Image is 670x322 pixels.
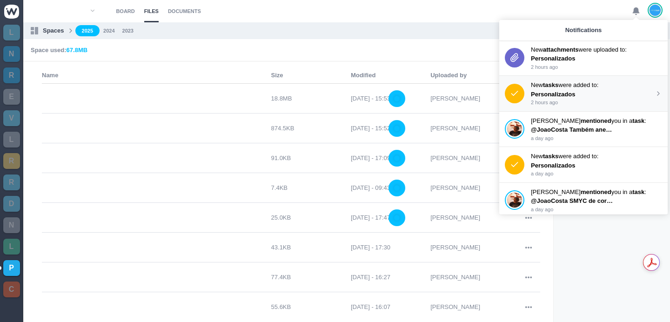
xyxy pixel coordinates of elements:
[531,116,662,126] p: [PERSON_NAME] you in a :
[505,116,662,142] a: Antonio Lopes [PERSON_NAME]mentionedyou in atask: @JoaoCosta Também anexamos a arte final com a m...
[531,188,662,197] p: [PERSON_NAME] you in a :
[75,25,100,37] a: 2025
[531,90,615,99] p: Personalizados
[507,192,522,208] img: Antonio Lopes
[507,121,522,137] img: Antonio Lopes
[3,174,20,190] a: R
[122,27,134,35] a: 2023
[531,152,662,161] p: New were added to:
[3,110,20,126] a: V
[3,89,20,105] a: E
[3,260,20,276] a: P
[505,152,662,178] a: Newtaskswere added to: Personalizados a day ago
[43,26,64,35] p: Spaces
[531,134,662,142] p: a day ago
[650,4,661,16] img: João Tosta
[531,197,615,204] span: @JoaoCosta SMYC de cores.
[3,282,20,297] a: C
[531,80,655,90] p: New were added to:
[3,153,20,169] a: R
[31,27,38,34] img: spaces
[31,46,87,55] p: Space used:
[531,45,662,54] p: New were uploaded to:
[543,153,558,160] strong: tasks
[531,54,615,63] p: Personalizados
[430,71,510,80] th: Uploaded by
[505,80,662,107] a: Newtaskswere added to: Personalizados 2 hours ago
[531,206,662,214] p: a day ago
[3,239,20,255] a: L
[632,117,644,124] strong: task
[531,99,655,107] p: 2 hours ago
[103,27,114,35] a: 2024
[271,71,351,80] th: Size
[3,217,20,233] a: N
[505,45,662,71] a: Newattachmentswere uploaded to: Personalizados 2 hours ago
[3,46,20,62] a: N
[632,188,644,195] strong: task
[543,81,558,88] strong: tasks
[3,25,20,40] a: L
[531,170,662,178] p: a day ago
[581,188,611,195] strong: mentioned
[42,71,271,80] th: Name
[351,71,430,80] th: Modified
[3,196,20,212] a: D
[505,188,662,214] a: Antonio Lopes [PERSON_NAME]mentionedyou in atask: @JoaoCosta SMYC de cores. a day ago
[3,132,20,148] a: L
[531,161,615,170] p: Personalizados
[581,117,611,124] strong: mentioned
[67,47,88,54] span: 67.8MB
[4,5,19,19] img: winio
[543,46,579,53] strong: attachments
[565,26,602,35] p: Notifications
[3,67,20,83] a: R
[531,63,662,71] p: 2 hours ago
